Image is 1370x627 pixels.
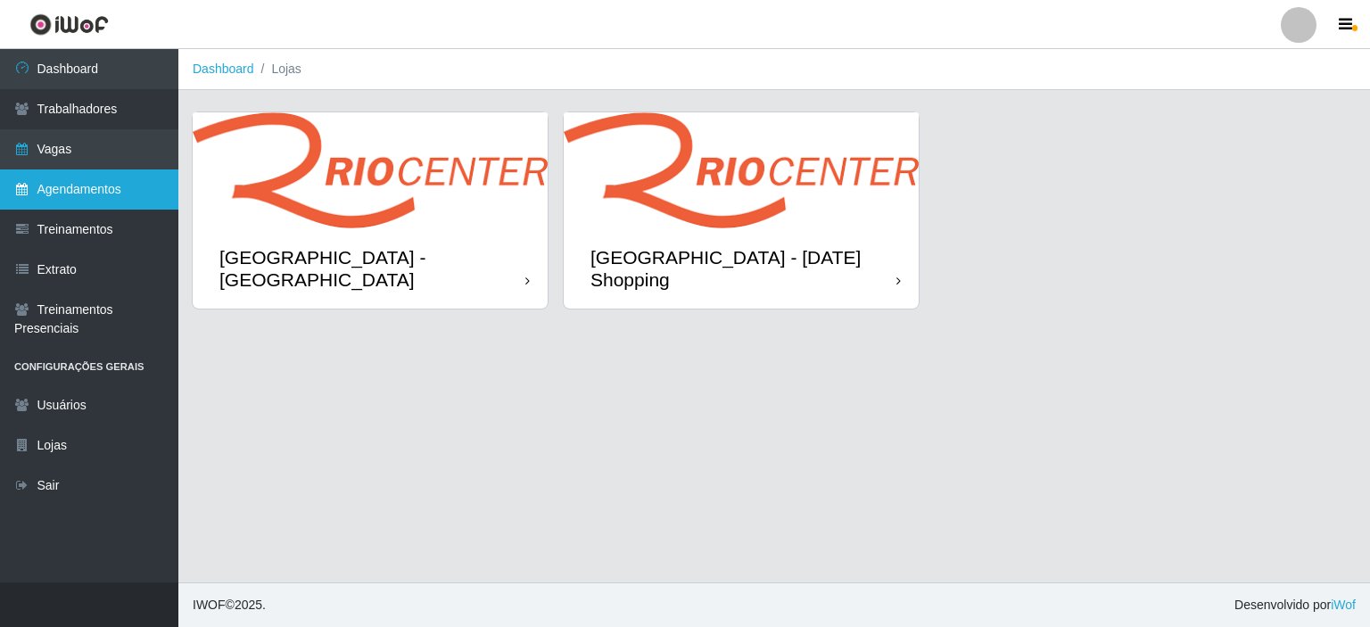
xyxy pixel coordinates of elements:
[178,49,1370,90] nav: breadcrumb
[193,112,548,228] img: cardImg
[564,112,919,309] a: [GEOGRAPHIC_DATA] - [DATE] Shopping
[29,13,109,36] img: CoreUI Logo
[219,246,525,291] div: [GEOGRAPHIC_DATA] - [GEOGRAPHIC_DATA]
[1331,598,1356,612] a: iWof
[193,598,226,612] span: IWOF
[1234,596,1356,615] span: Desenvolvido por
[590,246,896,291] div: [GEOGRAPHIC_DATA] - [DATE] Shopping
[193,112,548,309] a: [GEOGRAPHIC_DATA] - [GEOGRAPHIC_DATA]
[564,112,919,228] img: cardImg
[254,60,301,78] li: Lojas
[193,596,266,615] span: © 2025 .
[193,62,254,76] a: Dashboard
